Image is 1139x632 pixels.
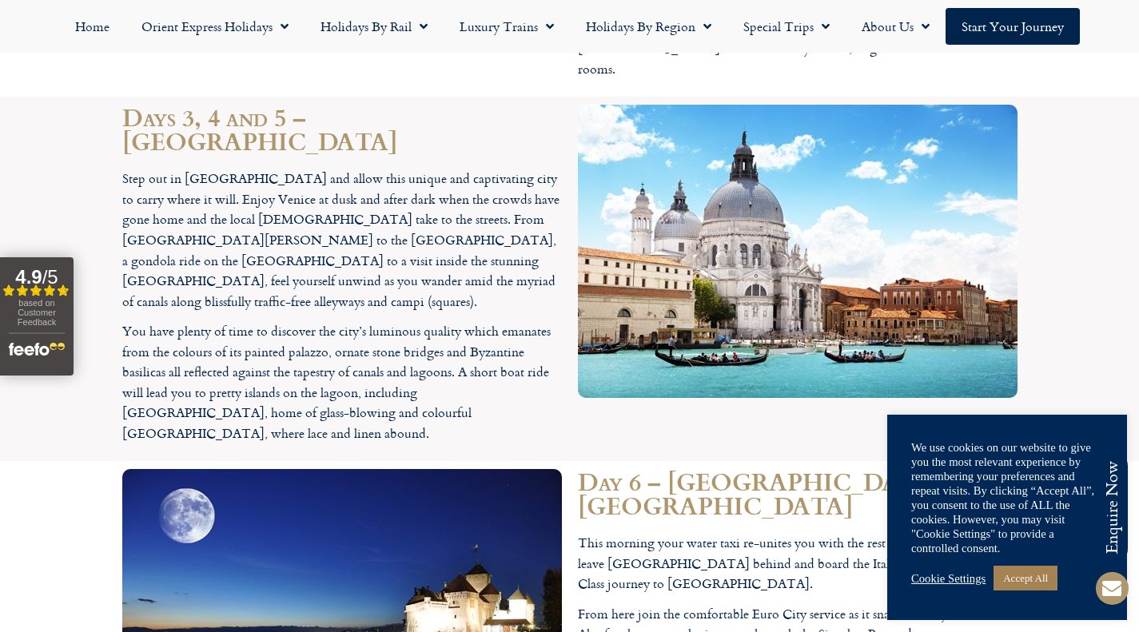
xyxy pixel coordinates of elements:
a: Orient Express Holidays [125,8,305,45]
h2: Day 6 – [GEOGRAPHIC_DATA] to [GEOGRAPHIC_DATA] [578,469,1018,517]
div: Blocked (selector): [887,415,1127,620]
p: You have plenty of time to discover the city’s luminous quality which emanates from the colours o... [122,321,562,444]
a: Special Trips [727,8,846,45]
p: This morning your water taxi re-unites you with the rest of the world as you leave [GEOGRAPHIC_DA... [578,533,1018,594]
a: About Us [846,8,946,45]
h2: Days 3, 4 and 5 – [GEOGRAPHIC_DATA] [122,105,562,153]
a: Home [59,8,125,45]
a: Start your Journey [946,8,1080,45]
nav: Menu [8,8,1131,45]
a: Holidays by Region [570,8,727,45]
a: Holidays by Rail [305,8,444,45]
a: Cookie Settings [911,571,986,586]
a: Accept All [994,566,1057,590]
a: Luxury Trains [444,8,570,45]
p: Step out in [GEOGRAPHIC_DATA] and allow this unique and captivating city to carry where it will. ... [122,169,562,312]
div: We use cookies on our website to give you the most relevant experience by remembering your prefer... [911,440,1103,555]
